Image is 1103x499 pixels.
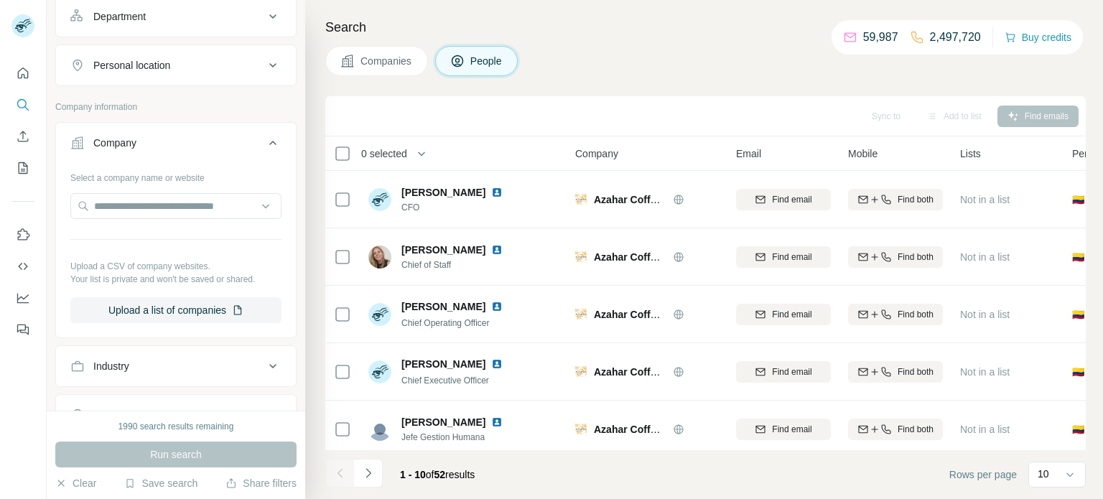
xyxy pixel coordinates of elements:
[368,360,391,383] img: Avatar
[491,301,503,312] img: LinkedIn logo
[736,246,831,268] button: Find email
[368,418,391,441] img: Avatar
[575,146,618,161] span: Company
[736,189,831,210] button: Find email
[401,318,490,328] span: Chief Operating Officer
[575,424,587,435] img: Logo of Azahar Coffee Company
[960,424,1010,435] span: Not in a list
[124,476,197,490] button: Save search
[491,416,503,428] img: LinkedIn logo
[56,349,296,383] button: Industry
[772,251,811,264] span: Find email
[56,126,296,166] button: Company
[400,469,426,480] span: 1 - 10
[11,92,34,118] button: Search
[575,309,587,320] img: Logo of Azahar Coffee Company
[848,189,943,210] button: Find both
[426,469,434,480] span: of
[354,459,383,488] button: Navigate to next page
[1072,307,1084,322] span: 🇨🇴
[960,366,1010,378] span: Not in a list
[594,366,710,378] span: Azahar Coffee Company
[848,146,878,161] span: Mobile
[1072,422,1084,437] span: 🇨🇴
[898,423,934,436] span: Find both
[11,253,34,279] button: Use Surfe API
[401,258,520,271] span: Chief of Staff
[736,146,761,161] span: Email
[11,60,34,86] button: Quick start
[736,304,831,325] button: Find email
[93,408,146,422] div: HQ location
[55,476,96,490] button: Clear
[11,155,34,181] button: My lists
[11,123,34,149] button: Enrich CSV
[1072,365,1084,379] span: 🇨🇴
[56,48,296,83] button: Personal location
[401,357,485,371] span: [PERSON_NAME]
[848,419,943,440] button: Find both
[736,419,831,440] button: Find email
[434,469,446,480] span: 52
[772,365,811,378] span: Find email
[400,469,475,480] span: results
[898,308,934,321] span: Find both
[225,476,297,490] button: Share filters
[11,317,34,342] button: Feedback
[1072,192,1084,207] span: 🇨🇴
[93,359,129,373] div: Industry
[491,187,503,198] img: LinkedIn logo
[898,251,934,264] span: Find both
[55,101,297,113] p: Company information
[848,361,943,383] button: Find both
[56,398,296,432] button: HQ location
[11,285,34,311] button: Dashboard
[401,185,485,200] span: [PERSON_NAME]
[960,309,1010,320] span: Not in a list
[594,194,710,205] span: Azahar Coffee Company
[848,304,943,325] button: Find both
[325,17,1086,37] h4: Search
[470,54,503,68] span: People
[594,309,710,320] span: Azahar Coffee Company
[1072,250,1084,264] span: 🇨🇴
[575,366,587,378] img: Logo of Azahar Coffee Company
[401,415,485,429] span: [PERSON_NAME]
[11,222,34,248] button: Use Surfe on LinkedIn
[70,297,281,323] button: Upload a list of companies
[594,424,710,435] span: Azahar Coffee Company
[491,358,503,370] img: LinkedIn logo
[1038,467,1049,481] p: 10
[575,194,587,205] img: Logo of Azahar Coffee Company
[1005,27,1071,47] button: Buy credits
[898,193,934,206] span: Find both
[93,58,170,73] div: Personal location
[736,361,831,383] button: Find email
[848,246,943,268] button: Find both
[360,54,413,68] span: Companies
[772,308,811,321] span: Find email
[93,136,136,150] div: Company
[70,166,281,185] div: Select a company name or website
[960,146,981,161] span: Lists
[898,365,934,378] span: Find both
[401,201,520,214] span: CFO
[491,244,503,256] img: LinkedIn logo
[575,251,587,263] img: Logo of Azahar Coffee Company
[949,467,1017,482] span: Rows per page
[772,423,811,436] span: Find email
[863,29,898,46] p: 59,987
[368,303,391,326] img: Avatar
[772,193,811,206] span: Find email
[93,9,146,24] div: Department
[118,420,234,433] div: 1990 search results remaining
[70,260,281,273] p: Upload a CSV of company websites.
[930,29,981,46] p: 2,497,720
[70,273,281,286] p: Your list is private and won't be saved or shared.
[368,246,391,269] img: Avatar
[401,299,485,314] span: [PERSON_NAME]
[594,251,710,263] span: Azahar Coffee Company
[401,376,489,386] span: Chief Executive Officer
[401,243,485,257] span: [PERSON_NAME]
[960,251,1010,263] span: Not in a list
